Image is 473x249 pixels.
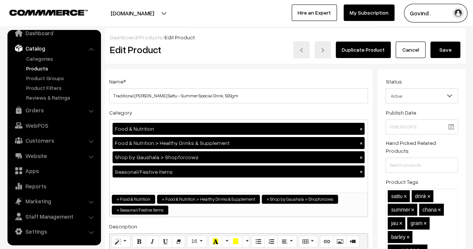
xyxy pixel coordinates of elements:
[423,207,437,213] span: chana
[24,55,98,63] a: Categories
[386,109,416,116] label: Publish Date
[229,236,242,248] button: Background Color
[191,238,197,244] span: 16
[452,7,464,19] img: user
[391,234,405,240] span: barley
[111,236,130,248] button: Style
[132,236,146,248] button: Bold (CTRL+B)
[9,149,98,163] a: Website
[415,193,426,199] span: drink
[346,236,359,248] button: Video
[391,193,402,199] span: sattu
[406,234,410,240] span: ×
[386,178,418,186] label: Product Tags
[403,193,407,200] span: ×
[112,206,168,215] li: Seasonal/Festive Items
[242,236,249,248] button: More Color
[357,125,364,132] button: ×
[411,220,423,226] span: gram
[292,4,337,21] a: Hire an Expert
[112,195,155,204] li: Food & Nutrition
[386,119,458,134] input: Publish Date
[399,220,402,227] span: ×
[24,64,98,72] a: Products
[117,196,119,203] span: ×
[9,210,98,223] a: Staff Management
[145,236,159,248] button: Italic (CTRL+I)
[9,103,98,117] a: Orders
[430,42,460,58] button: Save
[109,78,126,85] label: Name
[262,195,338,204] li: Shop by Gaushala > Shopforcows
[9,7,75,16] a: COMMMERCE
[437,207,441,213] span: ×
[113,166,365,177] div: Seasonal/Festive Items
[110,44,249,55] h2: Edit Product
[157,195,260,204] li: Food & Nutrition > Healthy Drinks & Supplement
[172,236,185,248] button: Remove Font Style (CTRL+\)
[277,236,297,248] button: Paragraph
[391,220,398,226] span: jau
[423,220,427,227] span: ×
[113,137,365,149] div: Food & Nutrition > Healthy Drinks & Supplement
[24,74,98,82] a: Product Groups
[139,34,162,40] a: Products
[113,123,365,135] div: Food & Nutrition
[9,10,88,15] img: COMMMERCE
[427,193,430,200] span: ×
[165,34,195,40] span: Edit Product
[251,236,265,248] button: Unordered list (CTRL+SHIFT+NUM7)
[222,236,229,248] button: More Color
[9,194,98,208] a: Marketing
[9,26,98,40] a: Dashboard
[209,236,222,248] button: Recent Color
[9,134,98,147] a: Customers
[299,48,304,52] img: left-arrow.png
[357,140,364,146] button: ×
[396,42,426,58] a: Cancel
[9,179,98,193] a: Reports
[159,236,172,248] button: Underline (CTRL+U)
[299,236,318,248] button: Table
[162,196,165,203] span: ×
[336,42,391,58] a: Duplicate Product
[9,42,98,55] a: Catalog
[117,207,119,213] span: ×
[404,4,467,22] button: Govind .
[9,225,98,238] a: Settings
[9,119,98,132] a: WebPOS
[110,33,460,41] div: / /
[386,89,458,103] span: Active
[320,236,333,248] button: Link (CTRL+K)
[391,207,410,213] span: summer
[24,84,98,92] a: Product Filters
[109,222,137,230] label: Description
[264,236,278,248] button: Ordered list (CTRL+SHIFT+NUM8)
[386,78,402,85] label: Status
[85,4,180,22] button: [DOMAIN_NAME]
[187,236,207,248] button: Font Size
[344,4,394,21] a: My Subscription
[113,151,365,163] div: Shop by Gaushala > Shopforcows
[9,164,98,177] a: Apps
[386,139,458,155] label: Hand Picked Related Products
[320,48,325,52] img: right-arrow.png
[110,34,137,40] a: Dashboard
[386,158,458,173] input: Search products
[109,88,368,103] input: Name
[24,94,98,101] a: Reviews & Ratings
[386,88,458,103] span: Active
[411,207,414,213] span: ×
[357,168,364,175] button: ×
[267,196,269,203] span: ×
[333,236,346,248] button: Picture
[357,154,364,161] button: ×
